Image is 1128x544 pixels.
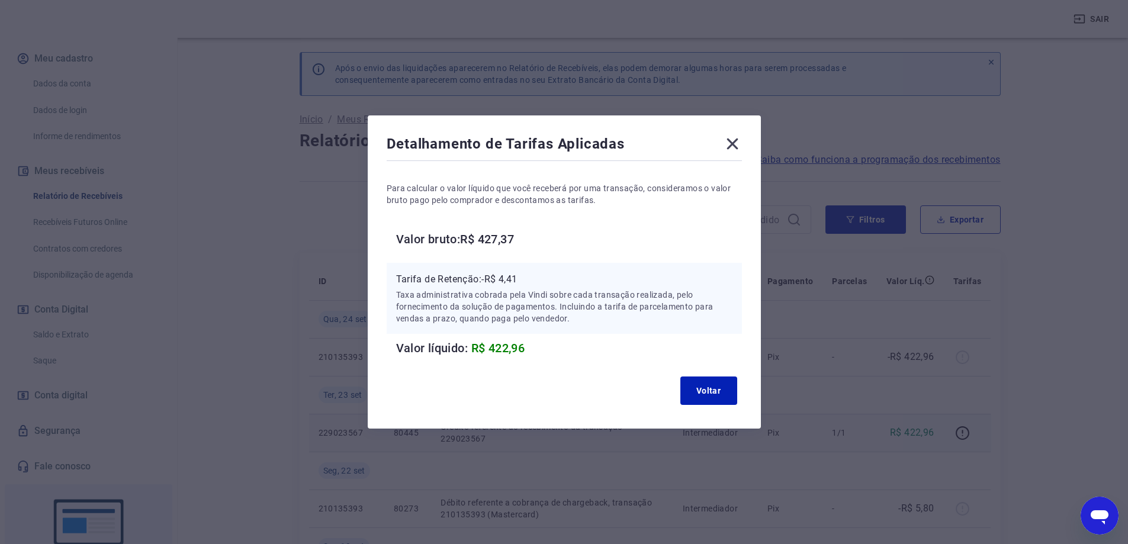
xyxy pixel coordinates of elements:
[387,134,742,158] div: Detalhamento de Tarifas Aplicadas
[396,230,742,249] h6: Valor bruto: R$ 427,37
[1081,497,1119,535] iframe: Botão para abrir a janela de mensagens, conversa em andamento
[387,182,742,206] p: Para calcular o valor líquido que você receberá por uma transação, consideramos o valor bruto pag...
[471,341,525,355] span: R$ 422,96
[396,272,732,287] p: Tarifa de Retenção: -R$ 4,41
[396,289,732,324] p: Taxa administrativa cobrada pela Vindi sobre cada transação realizada, pelo fornecimento da soluç...
[396,339,742,358] h6: Valor líquido:
[680,376,737,405] button: Voltar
